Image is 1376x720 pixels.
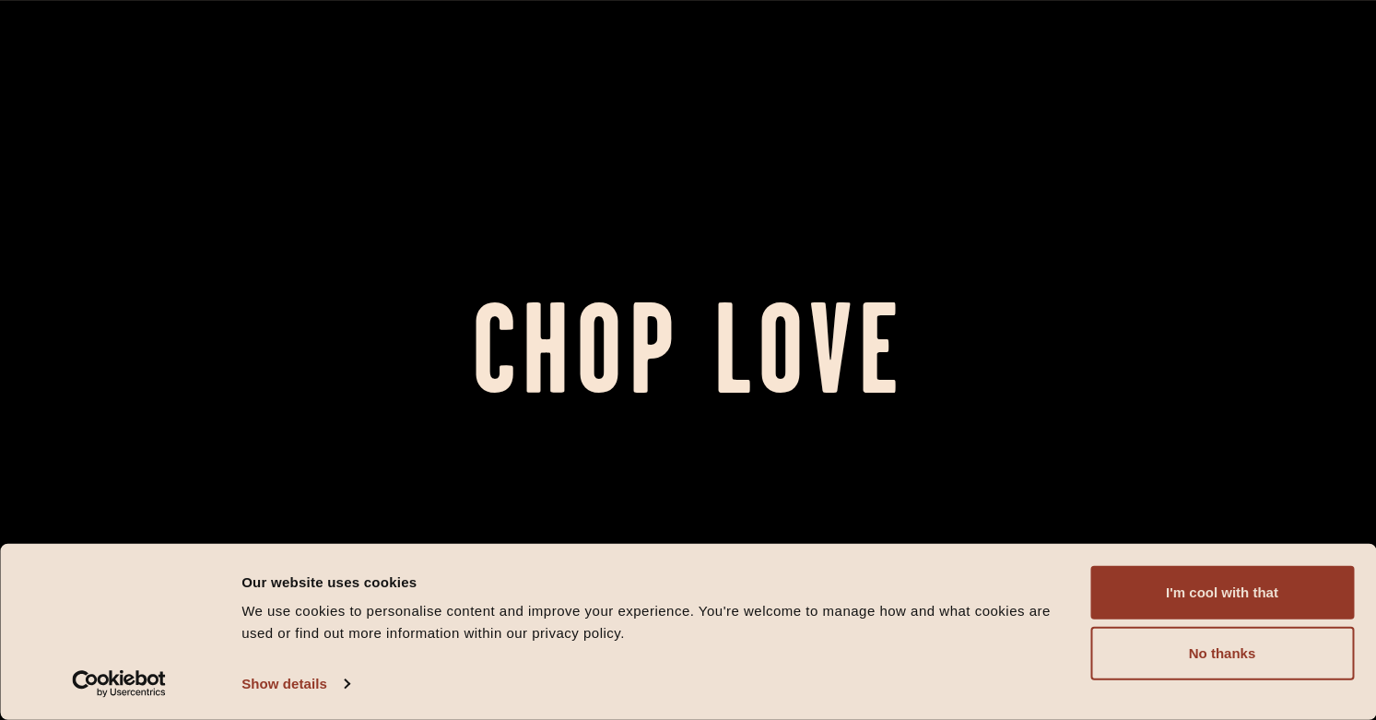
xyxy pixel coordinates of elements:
[241,670,348,698] a: Show details
[1090,566,1354,620] button: I'm cool with that
[39,670,200,698] a: Usercentrics Cookiebot - opens in a new window
[241,571,1069,593] div: Our website uses cookies
[241,600,1069,644] div: We use cookies to personalise content and improve your experience. You're welcome to manage how a...
[1090,627,1354,680] button: No thanks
